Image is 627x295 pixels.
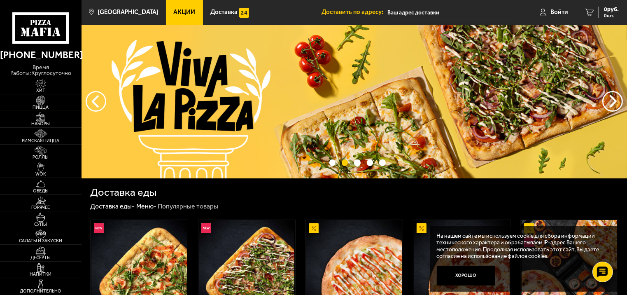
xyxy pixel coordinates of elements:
button: точки переключения [367,159,373,166]
span: Акции [174,9,196,15]
span: Доставка [210,9,238,15]
button: точки переключения [379,159,385,166]
span: Войти [550,9,568,15]
button: Хорошо [437,266,496,286]
button: точки переключения [354,159,360,166]
span: [GEOGRAPHIC_DATA] [98,9,158,15]
p: На нашем сайте мы используем cookie для сбора информации технического характера и обрабатываем IP... [437,232,607,260]
button: предыдущий [602,91,623,112]
span: 0 руб. [604,7,619,12]
img: 15daf4d41897b9f0e9f617042186c801.svg [239,8,249,18]
img: Новинка [201,223,211,233]
h1: Доставка еды [90,187,156,197]
img: Акционный [309,223,319,233]
button: точки переключения [342,159,348,166]
div: Популярные товары [158,202,218,211]
button: точки переключения [329,159,336,166]
input: Ваш адрес доставки [387,5,513,20]
img: Новинка [94,223,104,233]
button: следующий [86,91,106,112]
span: Доставить по адресу: [322,9,387,15]
a: Меню- [136,202,156,210]
img: Акционный [417,223,427,233]
span: 0 шт. [604,13,619,18]
img: Акционный [524,223,534,233]
a: Доставка еды- [90,202,135,210]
